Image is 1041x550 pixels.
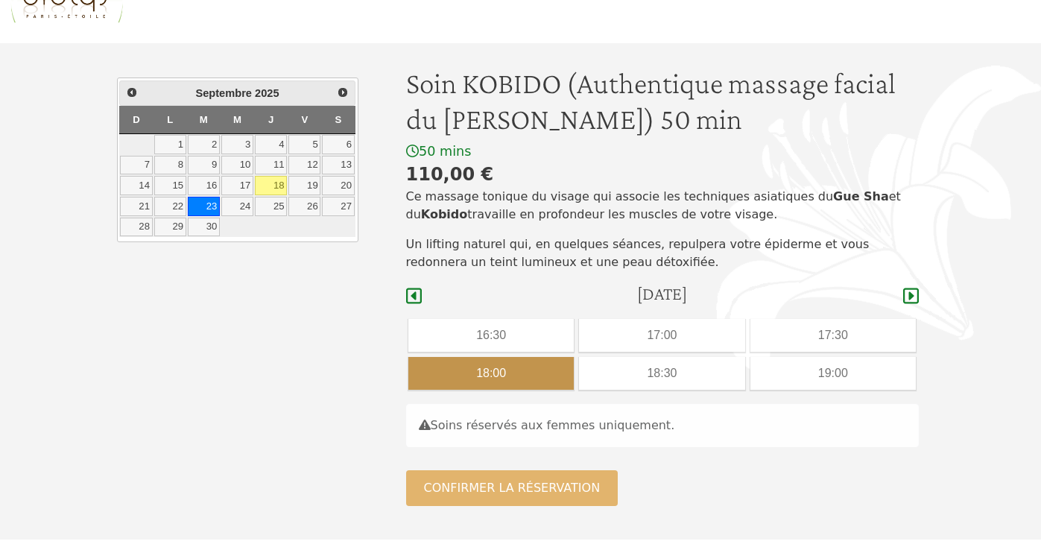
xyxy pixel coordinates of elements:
a: 30 [188,218,220,237]
a: 15 [154,176,186,195]
a: 5 [288,135,320,154]
span: Septembre [195,87,252,99]
span: Mercredi [233,114,241,125]
p: Un lifting naturel qui, en quelques séances, repulpera votre épiderme et vous redonnera un teint ... [406,236,919,271]
a: 19 [288,176,320,195]
a: 27 [322,197,354,216]
div: Soins réservés aux femmes uniquement. [406,404,919,447]
a: 21 [120,197,152,216]
a: 23 [188,197,220,216]
div: 50 mins [406,143,919,160]
span: 2025 [255,87,279,99]
a: 11 [255,156,287,175]
a: 6 [322,135,354,154]
div: 17:00 [579,319,744,352]
p: Ce massage tonique du visage qui associe les techniques asiatiques du et du travaille en profonde... [406,188,919,224]
a: 25 [255,197,287,216]
span: Dimanche [133,114,140,125]
span: Jeudi [268,114,273,125]
a: 13 [322,156,354,175]
a: 4 [255,135,287,154]
div: 110,00 € [406,161,919,188]
span: Lundi [167,114,173,125]
span: Vendredi [301,114,308,125]
a: 10 [221,156,253,175]
a: 20 [322,176,354,195]
span: Suivant [337,86,349,98]
a: 1 [154,135,186,154]
a: 18 [255,176,287,195]
a: 2 [188,135,220,154]
a: 14 [120,176,152,195]
a: 7 [120,156,152,175]
a: 3 [221,135,253,154]
button: Confirmer la réservation [406,470,618,506]
a: 22 [154,197,186,216]
strong: Gue Sha [833,189,889,203]
h1: Soin KOBIDO (Authentique massage facial du [PERSON_NAME]) 50 min [406,66,919,137]
h4: [DATE] [637,283,687,305]
div: 18:30 [579,357,744,390]
a: 26 [288,197,320,216]
a: Suivant [333,83,352,102]
div: 18:00 [408,357,574,390]
a: 24 [221,197,253,216]
span: Précédent [126,86,138,98]
a: 17 [221,176,253,195]
a: 12 [288,156,320,175]
a: 8 [154,156,186,175]
div: 17:30 [750,319,916,352]
a: 16 [188,176,220,195]
span: Samedi [335,114,342,125]
a: Précédent [121,83,141,102]
a: 29 [154,218,186,237]
a: 28 [120,218,152,237]
a: 9 [188,156,220,175]
strong: Kobido [421,207,468,221]
div: 19:00 [750,357,916,390]
div: 16:30 [408,319,574,352]
span: Mardi [200,114,208,125]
